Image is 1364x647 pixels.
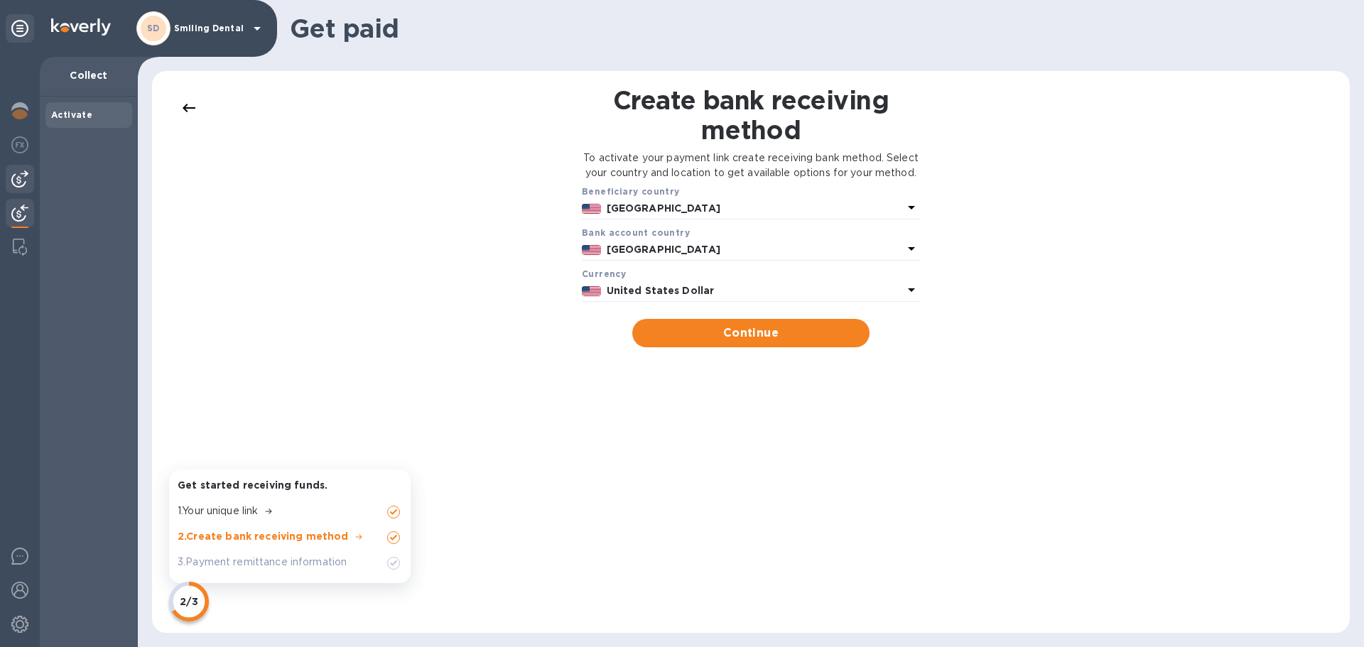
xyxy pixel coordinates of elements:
span: Continue [644,325,857,342]
img: US [582,204,601,214]
img: US [582,245,601,255]
img: Unchecked [385,504,402,521]
p: Collect [51,68,126,82]
img: Logo [51,18,111,36]
img: USD [582,286,601,296]
b: [GEOGRAPHIC_DATA] [607,244,720,255]
img: Unchecked [385,529,402,546]
b: Bank account cоuntry [582,227,690,238]
button: Continue [632,319,869,347]
b: Currency [582,268,626,279]
b: [GEOGRAPHIC_DATA] [607,202,720,214]
h1: Get paid [290,13,1341,43]
div: Unpin categories [6,14,34,43]
h1: Create bank receiving method [583,85,920,145]
p: Get started receiving funds. [178,478,402,492]
b: Activate [51,109,92,120]
img: Foreign exchange [11,136,28,153]
b: Beneficiary country [582,186,680,197]
b: SD [147,23,160,33]
p: 2/3 [180,594,197,609]
img: Unchecked [385,555,402,572]
p: 2 . Create bank receiving method [178,529,349,543]
p: 3 . Payment remittance information [178,555,347,570]
p: 1 . Your unique link [178,504,258,518]
p: To activate your payment link create receiving bank method. Select your country and location to g... [583,151,920,180]
b: United States Dollar [607,285,715,296]
p: Smiling Dental [174,23,245,33]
